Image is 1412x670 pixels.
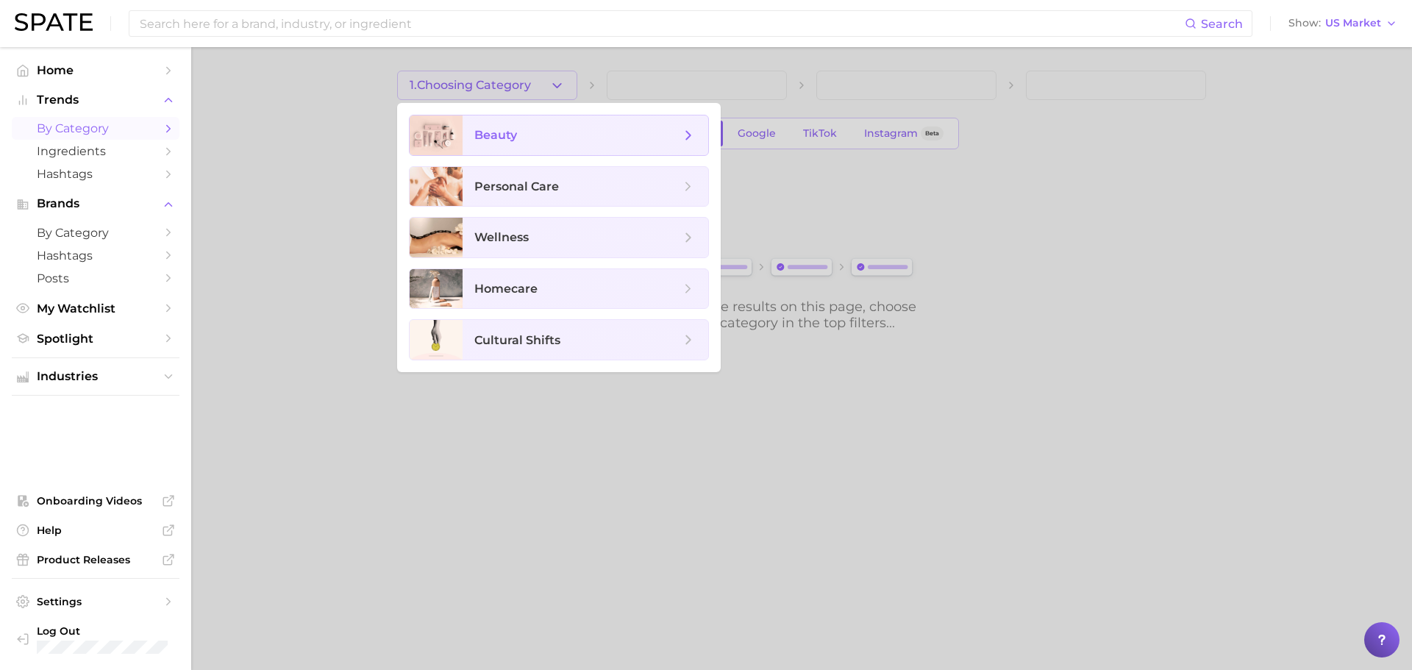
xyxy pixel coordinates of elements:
a: Settings [12,591,179,613]
span: Spotlight [37,332,154,346]
span: by Category [37,121,154,135]
span: Industries [37,370,154,383]
span: personal care [474,179,559,193]
span: My Watchlist [37,302,154,316]
ul: 1.Choosing Category [397,103,721,372]
a: Home [12,59,179,82]
span: cultural shifts [474,333,560,347]
span: by Category [37,226,154,240]
a: by Category [12,117,179,140]
a: Ingredients [12,140,179,163]
a: Onboarding Videos [12,490,179,512]
span: Onboarding Videos [37,494,154,507]
a: Hashtags [12,244,179,267]
span: Hashtags [37,167,154,181]
button: Trends [12,89,179,111]
a: Log out. Currently logged in with e-mail jenna.rody@group-ibg.com. [12,620,179,658]
a: by Category [12,221,179,244]
span: Trends [37,93,154,107]
span: beauty [474,128,517,142]
img: SPATE [15,13,93,31]
span: Help [37,524,154,537]
a: Help [12,519,179,541]
button: ShowUS Market [1285,14,1401,33]
span: Product Releases [37,553,154,566]
input: Search here for a brand, industry, or ingredient [138,11,1185,36]
button: Industries [12,366,179,388]
a: Posts [12,267,179,290]
span: Ingredients [37,144,154,158]
span: Hashtags [37,249,154,263]
span: Settings [37,595,154,608]
span: Brands [37,197,154,210]
button: Brands [12,193,179,215]
span: wellness [474,230,529,244]
span: Log Out [37,624,179,638]
span: US Market [1325,19,1381,27]
a: Spotlight [12,327,179,350]
span: Home [37,63,154,77]
a: Product Releases [12,549,179,571]
a: My Watchlist [12,297,179,320]
a: Hashtags [12,163,179,185]
span: Posts [37,271,154,285]
span: Search [1201,17,1243,31]
span: homecare [474,282,538,296]
span: Show [1288,19,1321,27]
